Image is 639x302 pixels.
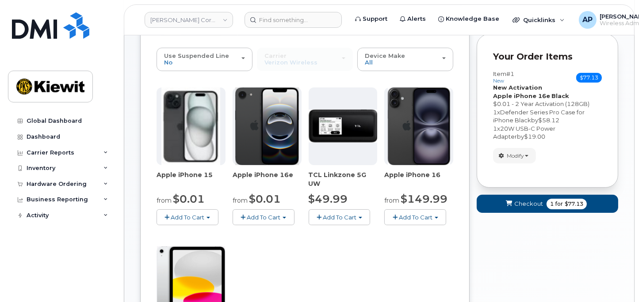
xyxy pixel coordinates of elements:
button: Use Suspended Line No [157,48,253,71]
span: No [164,59,172,66]
span: Add To Cart [399,214,432,221]
a: Kiewit Corporation [145,12,233,28]
span: $0.01 [249,193,281,205]
span: Add To Cart [171,214,204,221]
a: Support [349,10,394,28]
span: Quicklinks [523,16,555,23]
span: Alerts [407,15,426,23]
span: #1 [506,70,514,77]
span: 1 [550,200,554,208]
img: iphone16e.png [235,87,299,165]
button: Modify [493,148,536,163]
div: x by [493,108,602,125]
input: Find something... [245,12,342,28]
small: from [157,196,172,204]
span: Device Make [365,52,405,59]
img: iphone15.jpg [161,87,220,165]
strong: Black [551,92,569,99]
span: $0.01 [173,193,205,205]
span: Defender Series Pro Case for iPhone Black [493,109,585,124]
div: TCL Linkzone 5G UW [309,170,378,188]
iframe: Messenger Launcher [601,264,632,295]
div: Quicklinks [506,11,571,29]
img: linkzone5g.png [309,109,378,143]
span: Use Suspended Line [164,52,229,59]
span: All [365,59,373,66]
span: $19.00 [524,133,545,140]
strong: Apple iPhone 16e [493,92,550,99]
span: for [554,200,565,208]
button: Add To Cart [233,209,295,225]
span: Add To Cart [247,214,280,221]
span: Checkout [514,200,543,208]
h3: Item [493,71,514,83]
span: Modify [507,152,524,160]
div: Apple iPhone 15 [157,170,226,188]
span: $58.12 [538,117,559,124]
span: Knowledge Base [446,15,499,23]
a: Alerts [394,10,432,28]
small: new [493,78,504,84]
span: Add To Cart [323,214,356,221]
span: AP [582,15,593,25]
div: $0.01 - 2 Year Activation (128GB) [493,100,602,108]
span: $49.99 [309,193,348,205]
span: 20W USB-C Power Adapter [493,125,555,140]
a: Knowledge Base [432,10,505,28]
span: 1 [493,109,497,116]
span: $149.99 [401,193,448,205]
span: 1 [493,125,497,132]
p: Your Order Items [493,50,602,63]
button: Device Make All [357,48,453,71]
button: Add To Cart [157,209,218,225]
div: x by [493,125,602,141]
span: Support [363,15,387,23]
strong: New Activation [493,84,542,91]
img: iphone_16_plus.png [388,87,450,165]
button: Checkout 1 for $77.13 [477,195,618,213]
div: Apple iPhone 16 [384,170,453,188]
small: from [384,196,399,204]
div: Apple iPhone 16e [233,170,302,188]
span: $77.13 [576,73,602,83]
button: Add To Cart [309,209,371,225]
span: $77.13 [565,200,583,208]
small: from [233,196,248,204]
button: Add To Cart [384,209,446,225]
